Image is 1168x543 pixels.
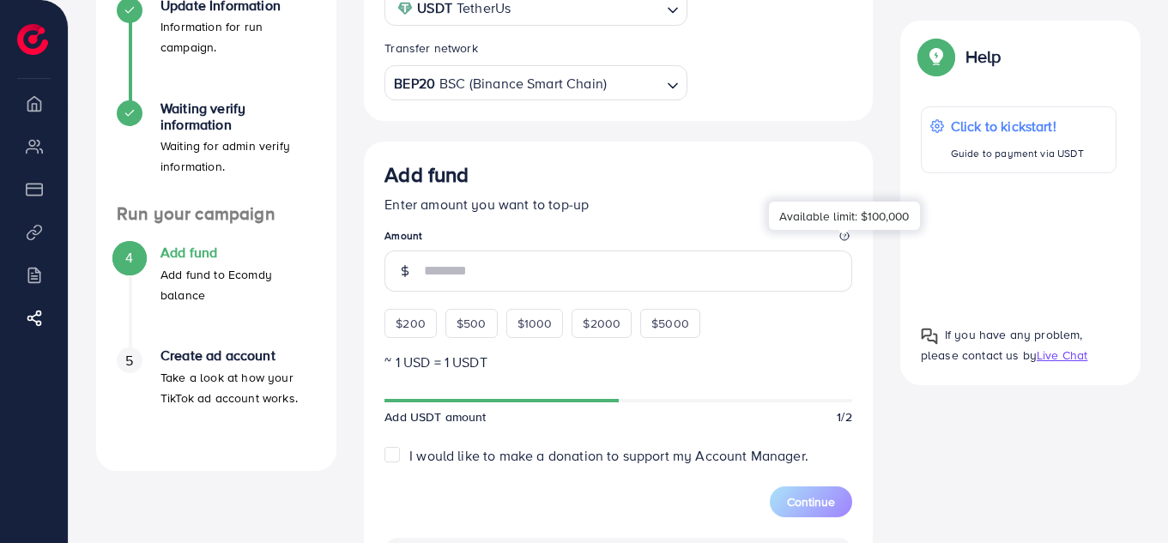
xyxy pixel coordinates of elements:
span: Continue [787,493,835,510]
img: logo [17,24,48,55]
span: $500 [457,315,487,332]
button: Continue [770,486,852,517]
h4: Add fund [160,244,316,261]
legend: Amount [384,228,852,250]
span: $5000 [651,315,689,332]
span: If you have any problem, please contact us by [921,326,1083,363]
img: Popup guide [921,41,952,72]
h4: Waiting verify information [160,100,316,133]
span: BSC (Binance Smart Chain) [439,71,607,96]
span: Live Chat [1037,347,1087,364]
img: coin [397,1,413,16]
span: I would like to make a donation to support my Account Manager. [409,446,808,465]
span: $200 [396,315,426,332]
span: 1/2 [837,408,851,425]
span: $2000 [583,315,620,332]
p: Help [965,46,1002,67]
span: Add USDT amount [384,408,486,425]
li: Add fund [96,244,336,347]
p: Enter amount you want to top-up [384,194,852,214]
p: Guide to payment via USDT [951,143,1084,164]
p: Waiting for admin verify information. [160,136,316,177]
span: 4 [125,248,133,268]
p: Click to kickstart! [951,116,1084,136]
iframe: Chat [1095,466,1155,530]
span: $1000 [517,315,553,332]
div: Available limit: $100,000 [769,202,920,230]
strong: BEP20 [394,71,435,96]
input: Search for option [608,70,660,97]
li: Create ad account [96,347,336,450]
li: Waiting verify information [96,100,336,203]
p: ~ 1 USD = 1 USDT [384,352,852,372]
p: Take a look at how your TikTok ad account works. [160,367,316,408]
p: Information for run campaign. [160,16,316,57]
label: Transfer network [384,39,478,57]
h4: Create ad account [160,347,316,364]
p: Add fund to Ecomdy balance [160,264,316,305]
img: Popup guide [921,328,938,345]
span: 5 [125,351,133,371]
h3: Add fund [384,162,469,187]
div: Search for option [384,65,687,100]
h4: Run your campaign [96,203,336,225]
